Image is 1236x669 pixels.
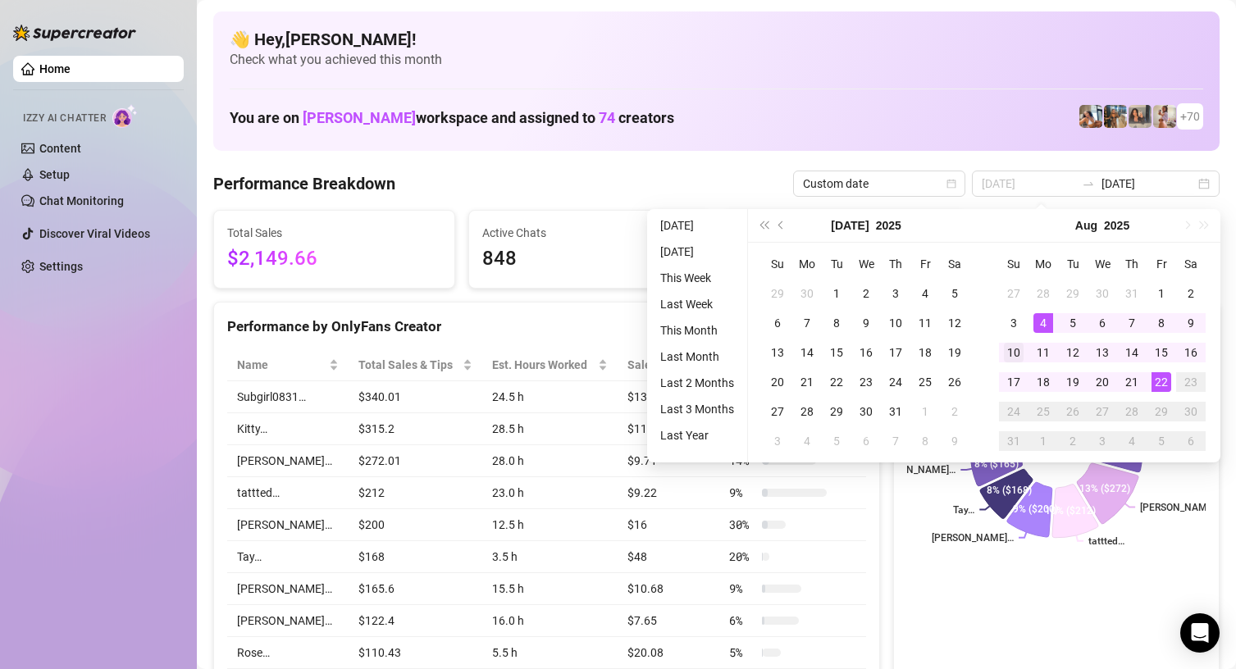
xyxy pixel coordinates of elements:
td: 2025-08-22 [1147,367,1176,397]
td: 2025-08-03 [763,426,792,456]
td: 2025-07-18 [910,338,940,367]
a: Content [39,142,81,155]
span: 9 % [729,580,755,598]
button: Previous month (PageUp) [773,209,791,242]
h1: You are on workspace and assigned to creators [230,109,674,127]
span: $2,149.66 [227,243,441,275]
a: Settings [39,260,83,273]
text: tattted… [1088,535,1124,547]
div: 23 [856,372,876,392]
div: 5 [1063,313,1083,333]
div: 4 [1122,431,1142,451]
td: $48 [618,541,720,573]
th: Su [763,249,792,279]
div: 28 [1122,402,1142,421]
div: 29 [827,402,846,421]
td: 15.5 h [482,573,618,605]
td: 2025-07-07 [792,308,822,338]
div: 16 [1181,343,1201,362]
span: to [1082,177,1095,190]
td: 2025-07-20 [763,367,792,397]
td: 2025-08-23 [1176,367,1206,397]
div: 10 [886,313,905,333]
text: [PERSON_NAME]… [932,532,1014,544]
td: 2025-07-28 [792,397,822,426]
td: $13.88 [618,381,720,413]
th: We [851,249,881,279]
div: 3 [768,431,787,451]
div: 26 [945,372,965,392]
div: 7 [797,313,817,333]
td: Tay… [227,541,349,573]
button: Choose a year [876,209,901,242]
img: ildgaf (@ildgaff) [1079,105,1102,128]
td: 2025-08-17 [999,367,1028,397]
th: Su [999,249,1028,279]
div: 10 [1004,343,1024,362]
div: 12 [945,313,965,333]
td: $122.4 [349,605,483,637]
td: 2025-09-02 [1058,426,1088,456]
li: Last Month [654,347,741,366]
th: Tu [1058,249,1088,279]
td: 2025-08-16 [1176,338,1206,367]
td: 2025-07-05 [940,279,969,308]
td: 2025-08-05 [1058,308,1088,338]
span: Total Sales [227,224,441,242]
span: [PERSON_NAME] [303,109,416,126]
div: 30 [797,284,817,303]
text: [PERSON_NAME]… [873,464,956,476]
td: 2025-08-31 [999,426,1028,456]
th: Sa [1176,249,1206,279]
td: Rose… [227,637,349,669]
td: 2025-07-14 [792,338,822,367]
div: 5 [945,284,965,303]
button: Choose a month [1075,209,1097,242]
td: [PERSON_NAME]… [227,509,349,541]
th: Sa [940,249,969,279]
li: Last 3 Months [654,399,741,419]
img: ash (@babyburberry) [1104,105,1127,128]
input: Start date [982,175,1075,193]
span: Check what you achieved this month [230,51,1203,69]
span: Total Sales & Tips [358,356,460,374]
td: $110.43 [349,637,483,669]
div: 14 [1122,343,1142,362]
td: 2025-07-22 [822,367,851,397]
td: 2025-08-07 [881,426,910,456]
td: Kitty… [227,413,349,445]
span: 30 % [729,516,755,534]
span: 6 % [729,612,755,630]
div: 19 [945,343,965,362]
td: 2025-07-09 [851,308,881,338]
div: 27 [1092,402,1112,421]
th: Th [881,249,910,279]
td: 2025-08-04 [792,426,822,456]
td: 2025-09-06 [1176,426,1206,456]
td: 2025-08-11 [1028,338,1058,367]
td: $10.68 [618,573,720,605]
div: 29 [1152,402,1171,421]
td: 2025-07-17 [881,338,910,367]
td: 28.0 h [482,445,618,477]
div: 5 [827,431,846,451]
td: $272.01 [349,445,483,477]
td: [PERSON_NAME]… [227,573,349,605]
div: 5 [1152,431,1171,451]
div: 11 [915,313,935,333]
div: 7 [886,431,905,451]
div: 3 [886,284,905,303]
div: 6 [856,431,876,451]
td: 2025-07-29 [1058,279,1088,308]
td: 2025-07-30 [1088,279,1117,308]
div: 4 [1033,313,1053,333]
td: 2025-08-06 [1088,308,1117,338]
div: Performance by OnlyFans Creator [227,316,866,338]
td: tattted… [227,477,349,509]
td: 2025-07-27 [999,279,1028,308]
td: [PERSON_NAME]… [227,605,349,637]
td: 2025-07-23 [851,367,881,397]
span: Izzy AI Chatter [23,111,106,126]
div: 17 [886,343,905,362]
div: 4 [797,431,817,451]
